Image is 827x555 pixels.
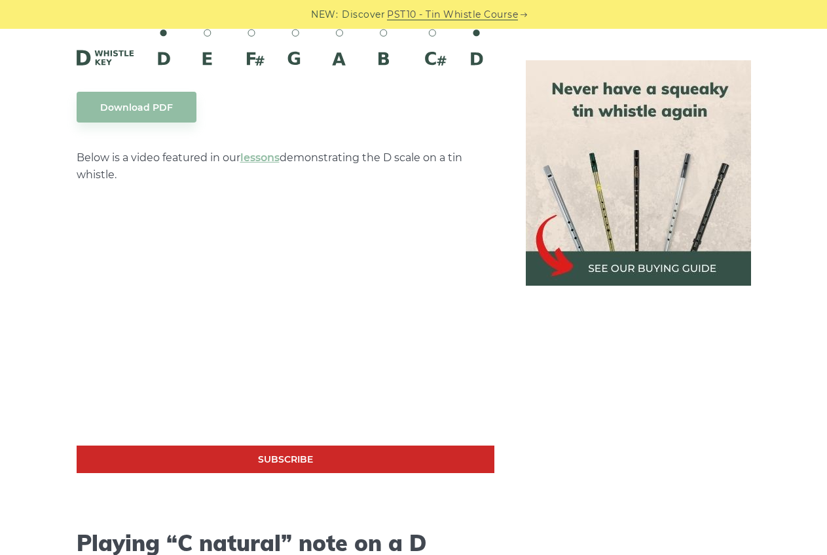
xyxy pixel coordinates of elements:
[77,149,494,183] p: Below is a video featured in our demonstrating the D scale on a tin whistle.
[240,151,280,164] a: lessons
[342,7,385,22] span: Discover
[311,7,338,22] span: NEW:
[526,60,751,286] img: tin whistle buying guide
[387,7,518,22] a: PST10 - Tin Whistle Course
[77,446,494,474] a: Subscribe
[77,210,494,446] iframe: Tin Whistle Tutorial for Beginners - Blowing Basics & D Scale Exercise
[77,92,196,123] a: Download PDF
